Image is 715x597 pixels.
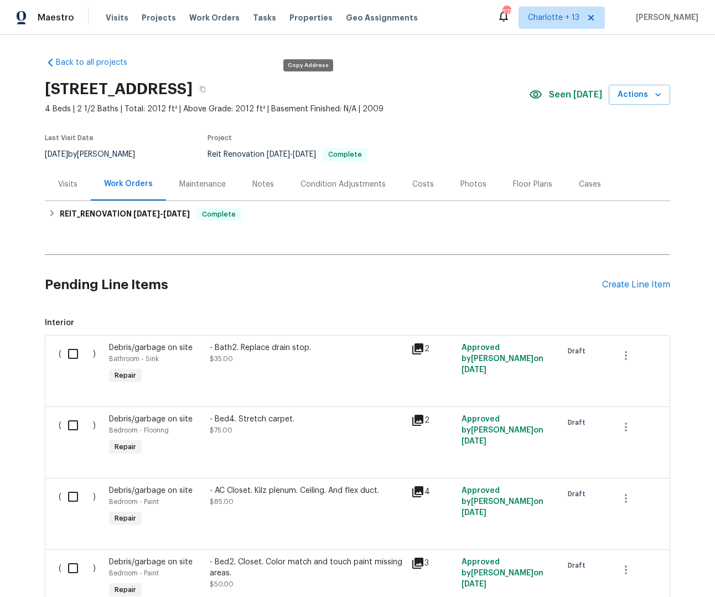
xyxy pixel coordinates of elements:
[411,557,455,570] div: 3
[133,210,190,218] span: -
[411,414,455,427] div: 2
[45,317,670,328] span: Interior
[462,344,543,374] span: Approved by [PERSON_NAME] on
[110,370,141,381] span: Repair
[502,7,510,18] div: 278
[631,12,698,23] span: [PERSON_NAME]
[549,89,602,100] span: Seen [DATE]
[462,438,486,445] span: [DATE]
[579,179,601,190] div: Cases
[267,151,290,158] span: [DATE]
[300,179,386,190] div: Condition Adjustments
[462,509,486,517] span: [DATE]
[45,151,68,158] span: [DATE]
[38,12,74,23] span: Maestro
[462,415,543,445] span: Approved by [PERSON_NAME] on
[253,14,276,22] span: Tasks
[252,179,274,190] div: Notes
[45,259,602,311] h2: Pending Line Items
[324,151,366,158] span: Complete
[618,88,661,102] span: Actions
[110,584,141,595] span: Repair
[109,498,159,505] span: Bedroom - Paint
[210,356,233,362] span: $35.00
[411,342,455,356] div: 2
[163,210,190,218] span: [DATE]
[462,487,543,517] span: Approved by [PERSON_NAME] on
[289,12,333,23] span: Properties
[109,487,193,495] span: Debris/garbage on site
[210,498,234,505] span: $85.00
[109,344,193,352] span: Debris/garbage on site
[109,570,159,577] span: Bedroom - Paint
[528,12,579,23] span: Charlotte + 13
[513,179,552,190] div: Floor Plans
[45,201,670,228] div: REIT_RENOVATION [DATE]-[DATE]Complete
[568,417,590,428] span: Draft
[208,151,367,158] span: Reit Renovation
[462,558,543,588] span: Approved by [PERSON_NAME] on
[602,280,670,290] div: Create Line Item
[109,356,159,362] span: Bathroom - Sink
[346,12,418,23] span: Geo Assignments
[210,427,232,434] span: $75.00
[45,135,94,141] span: Last Visit Date
[58,179,77,190] div: Visits
[45,104,529,115] span: 4 Beds | 2 1/2 Baths | Total: 2012 ft² | Above Grade: 2012 ft² | Basement Finished: N/A | 2009
[45,57,151,68] a: Back to all projects
[210,581,234,588] span: $50.00
[210,485,405,496] div: - AC Closet. Kilz plenum. Ceiling. And flex duct.
[462,366,486,374] span: [DATE]
[568,488,590,500] span: Draft
[198,209,240,220] span: Complete
[110,441,141,452] span: Repair
[568,346,590,357] span: Draft
[210,557,405,579] div: - Bed2. Closet. Color match and touch paint missing areas.
[106,12,128,23] span: Visits
[109,427,169,434] span: Bedroom - Flooring
[104,178,153,189] div: Work Orders
[60,208,190,221] h6: REIT_RENOVATION
[142,12,176,23] span: Projects
[208,135,232,141] span: Project
[45,84,193,95] h2: [STREET_ADDRESS]
[55,410,106,461] div: ( )
[412,179,434,190] div: Costs
[55,339,106,390] div: ( )
[109,415,193,423] span: Debris/garbage on site
[109,558,193,566] span: Debris/garbage on site
[267,151,316,158] span: -
[460,179,486,190] div: Photos
[189,12,240,23] span: Work Orders
[110,513,141,524] span: Repair
[293,151,316,158] span: [DATE]
[411,485,455,498] div: 4
[133,210,160,218] span: [DATE]
[45,148,148,161] div: by [PERSON_NAME]
[210,414,405,425] div: - Bed4. Stretch carpet.
[55,482,106,533] div: ( )
[609,85,670,105] button: Actions
[568,560,590,571] span: Draft
[210,342,405,353] div: - Bath2. Replace drain stop.
[462,580,486,588] span: [DATE]
[179,179,226,190] div: Maintenance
